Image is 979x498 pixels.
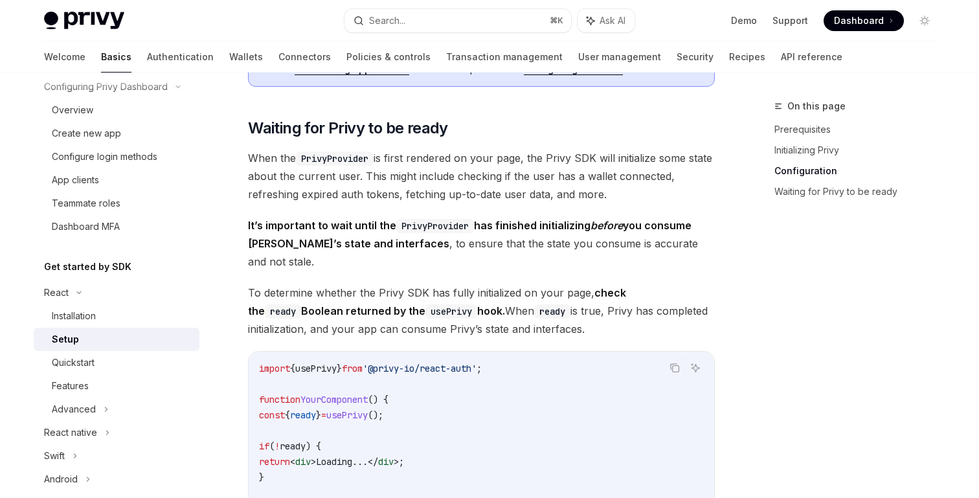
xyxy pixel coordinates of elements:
span: ready [280,440,306,452]
div: Search... [369,13,405,28]
a: Wallets [229,41,263,73]
span: '@privy-io/react-auth' [363,363,477,374]
span: const [259,409,285,421]
a: Prerequisites [774,119,945,140]
span: return [259,456,290,468]
span: { [285,409,290,421]
span: ⌘ K [550,16,563,26]
span: To determine whether the Privy SDK has fully initialized on your page, When is true, Privy has co... [248,284,715,338]
code: ready [534,304,570,319]
span: ) { [306,440,321,452]
span: When the is first rendered on your page, the Privy SDK will initialize some state about the curre... [248,149,715,203]
span: (); [368,409,383,421]
a: Initializing Privy [774,140,945,161]
span: function [259,394,300,405]
div: App clients [52,172,99,188]
a: Transaction management [446,41,563,73]
div: Android [44,471,78,487]
span: ; [477,363,482,374]
div: Features [52,378,89,394]
a: Security [677,41,714,73]
span: if [259,440,269,452]
a: Create new app [34,122,199,145]
span: usePrivy [326,409,368,421]
h5: Get started by SDK [44,259,131,275]
a: Quickstart [34,351,199,374]
a: Support [772,14,808,27]
button: Ask AI [687,359,704,376]
span: On this page [787,98,846,114]
div: Create new app [52,126,121,141]
button: Search...⌘K [344,9,571,32]
div: Teammate roles [52,196,120,211]
a: Connectors [278,41,331,73]
a: API reference [781,41,842,73]
a: Overview [34,98,199,122]
div: React native [44,425,97,440]
span: ( [269,440,275,452]
div: Setup [52,332,79,347]
span: = [321,409,326,421]
span: ! [275,440,280,452]
a: User management [578,41,661,73]
div: Installation [52,308,96,324]
em: before [591,219,623,232]
span: Dashboard [834,14,884,27]
a: Setup [34,328,199,351]
div: Quickstart [52,355,95,370]
code: PrivyProvider [296,152,374,166]
span: Loading... [316,456,368,468]
code: usePrivy [425,304,477,319]
span: usePrivy [295,363,337,374]
span: } [316,409,321,421]
a: Configuration [774,161,945,181]
span: div [378,456,394,468]
strong: It’s important to wait until the has finished initializing you consume [PERSON_NAME]’s state and ... [248,219,692,250]
span: > [311,456,316,468]
a: Welcome [44,41,85,73]
code: ready [265,304,301,319]
a: Features [34,374,199,398]
span: import [259,363,290,374]
div: Swift [44,448,65,464]
div: Advanced [52,402,96,417]
span: } [259,471,264,483]
a: Dashboard MFA [34,215,199,238]
div: Overview [52,102,93,118]
div: Configure login methods [52,149,157,164]
a: Configure login methods [34,145,199,168]
span: Waiting for Privy to be ready [248,118,448,139]
span: YourComponent [300,394,368,405]
span: } [337,363,342,374]
div: Dashboard MFA [52,219,120,234]
code: PrivyProvider [396,219,474,233]
div: React [44,285,69,300]
img: light logo [44,12,124,30]
span: </ [368,456,378,468]
span: { [290,363,295,374]
a: Dashboard [824,10,904,31]
span: < [290,456,295,468]
strong: check the Boolean returned by the hook. [248,286,626,317]
a: Authentication [147,41,214,73]
button: Copy the contents from the code block [666,359,683,376]
span: ready [290,409,316,421]
a: Waiting for Privy to be ready [774,181,945,202]
span: () { [368,394,388,405]
a: Installation [34,304,199,328]
a: Demo [731,14,757,27]
a: Teammate roles [34,192,199,215]
span: Ask AI [600,14,625,27]
a: Basics [101,41,131,73]
span: div [295,456,311,468]
a: Recipes [729,41,765,73]
a: App clients [34,168,199,192]
a: Policies & controls [346,41,431,73]
span: ; [399,456,404,468]
span: > [394,456,399,468]
button: Ask AI [578,9,635,32]
button: Toggle dark mode [914,10,935,31]
span: from [342,363,363,374]
span: , to ensure that the state you consume is accurate and not stale. [248,216,715,271]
